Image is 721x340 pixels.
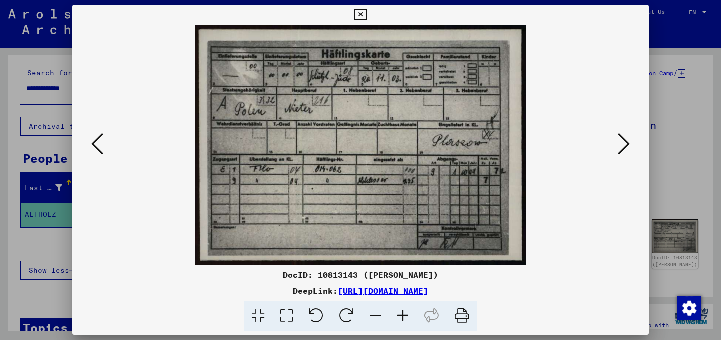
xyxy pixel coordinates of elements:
[677,296,701,320] img: Change consent
[72,269,649,281] div: DocID: 10813143 ([PERSON_NAME])
[106,25,615,265] img: 001.jpg
[72,285,649,297] div: DeepLink:
[677,296,701,320] div: Change consent
[338,286,428,296] a: [URL][DOMAIN_NAME]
